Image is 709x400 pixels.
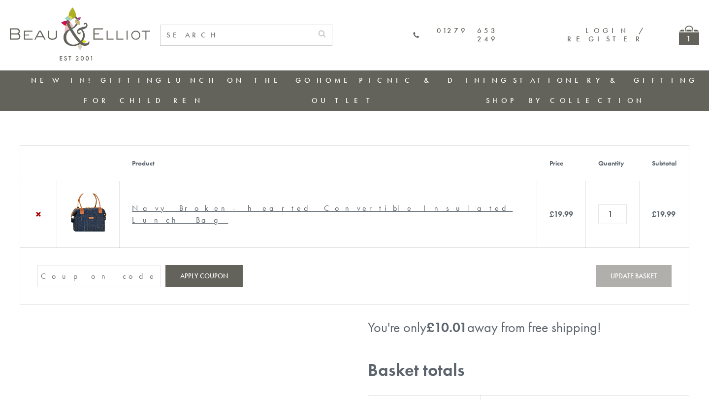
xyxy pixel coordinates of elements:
button: Update basket [596,265,672,287]
span: £ [549,209,554,219]
a: For Children [84,96,203,105]
a: Stationery & Gifting [513,75,698,85]
input: Coupon code [37,265,161,287]
th: Quantity [586,146,640,181]
a: Outlet [312,96,377,105]
th: Product [120,146,537,181]
input: Product quantity [598,204,627,224]
th: Subtotal [640,146,689,181]
span: £ [426,319,434,336]
button: Apply coupon [165,265,243,287]
div: You're only away from free shipping! [368,320,689,335]
bdi: 19.99 [549,209,573,219]
a: 01279 653 249 [413,27,498,44]
a: Remove Navy Broken-hearted Convertible Insulated Lunch Bag from basket [32,208,44,220]
a: Shop by collection [486,96,645,105]
span: £ [652,209,656,219]
a: New in! [31,75,97,85]
a: 1 [679,26,699,45]
th: Price [537,146,586,181]
a: Login / Register [567,26,645,44]
a: Lunch On The Go [167,75,313,85]
bdi: 10.01 [426,319,467,336]
img: Navy Broken-hearted Convertible Insulated Lunch Bag [69,194,107,231]
img: logo [10,7,150,61]
bdi: 19.99 [652,209,676,219]
a: Home [317,75,356,85]
a: Navy Broken-hearted Convertible Insulated Lunch Bag [132,203,513,225]
a: Picnic & Dining [359,75,510,85]
input: SEARCH [161,25,312,45]
a: Gifting [100,75,164,85]
h2: Basket totals [368,360,689,380]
